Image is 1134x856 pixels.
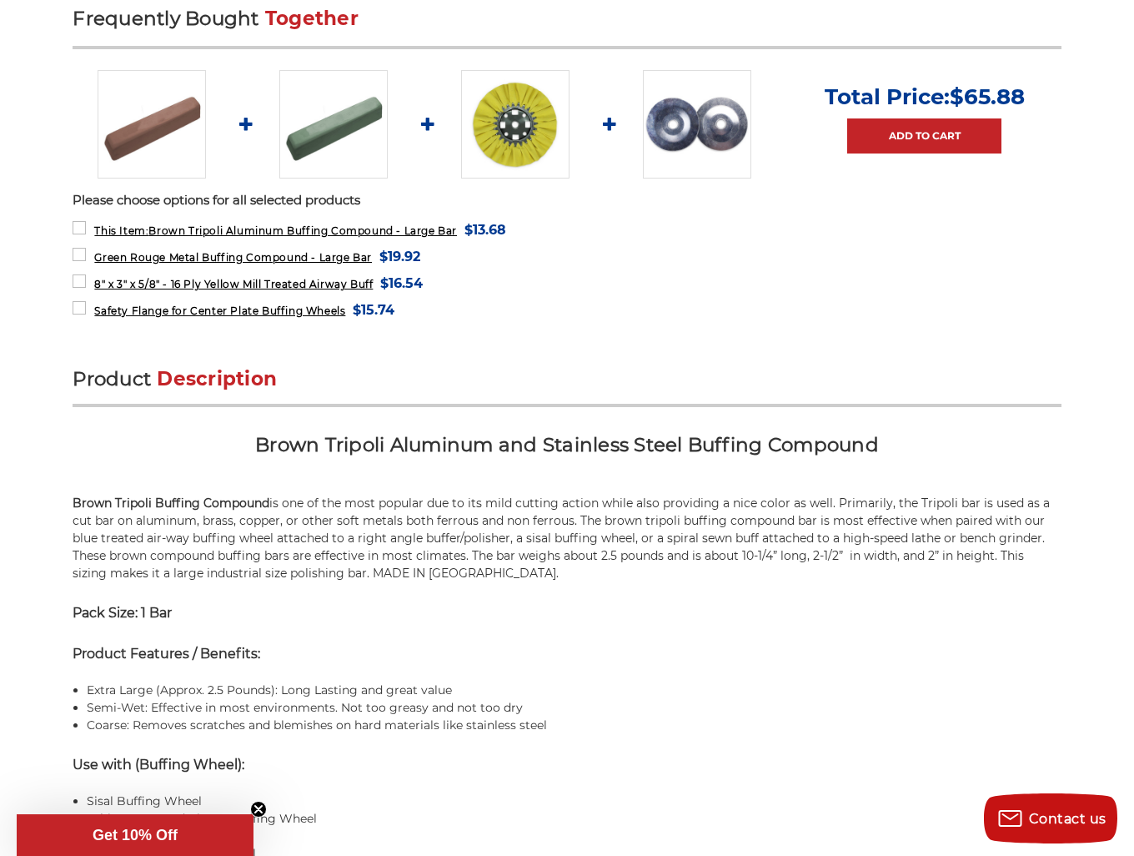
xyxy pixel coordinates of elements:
span: $13.68 [464,219,506,241]
p: Total Price: [825,83,1025,110]
li: Sisal Buffing Wheel [87,793,1061,810]
div: Get 10% OffClose teaser [17,814,253,856]
span: Brown Tripoli Aluminum Buffing Compound - Large Bar [94,224,457,237]
span: Get 10% Off [93,827,178,843]
li: White Untreated Airway Buffing Wheel [87,810,1061,828]
li: Blue Airway Buffing Wheel [87,828,1061,845]
span: Description [157,367,277,390]
span: Contact us [1029,811,1106,827]
li: Extra Large (Approx. 2.5 Pounds): Long Lasting and great value [87,682,1061,699]
p: Please choose options for all selected products [73,191,1061,210]
span: $15.74 [353,299,394,321]
span: 8" x 3" x 5/8" - 16 Ply Yellow Mill Treated Airway Buff [94,278,373,290]
a: Add to Cart [847,118,1001,154]
li: Semi-Wet: Effective in most environments. Not too greasy and not too dry [87,699,1061,717]
strong: Pack Size: 1 Bar [73,605,172,621]
strong: Use with (Buffing Wheel): [73,757,244,773]
strong: Brown Tripoli Buffing Compound [73,496,269,511]
span: Together [265,7,359,30]
button: Close teaser [250,801,267,818]
strong: Product Features / Benefits: [73,646,260,662]
span: Product [73,367,151,390]
span: $16.54 [380,272,423,295]
span: Green Rouge Metal Buffing Compound - Large Bar [94,251,372,264]
img: Brown Tripoli Aluminum Buffing Compound [98,70,206,179]
button: Contact us [984,793,1117,843]
li: Coarse: Removes scratches and blemishes on hard materials like stainless steel [87,717,1061,734]
span: $19.92 [379,245,420,268]
span: Safety Flange for Center Plate Buffing Wheels [94,305,345,317]
p: is one of the most popular due to its mild cutting action while also providing a nice color as we... [73,495,1061,582]
span: $65.88 [950,83,1025,110]
span: Brown Tripoli Aluminum and Stainless Steel Buffing Compound [255,433,879,456]
span: Frequently Bought [73,7,258,30]
strong: This Item: [94,224,148,237]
